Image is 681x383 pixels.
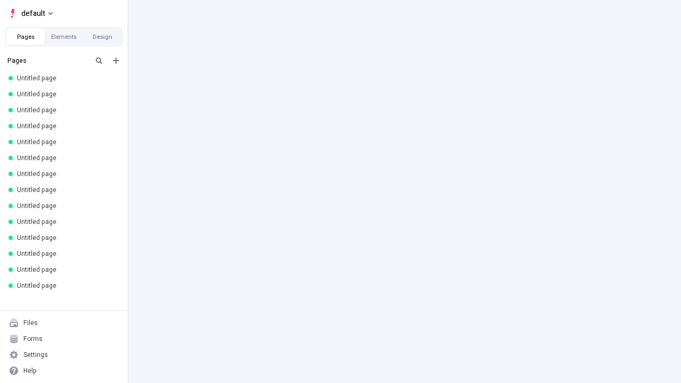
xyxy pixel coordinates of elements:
[17,138,115,146] div: Untitled page
[17,281,115,290] div: Untitled page
[17,186,115,194] div: Untitled page
[23,351,48,359] div: Settings
[17,170,115,178] div: Untitled page
[17,122,115,130] div: Untitled page
[17,90,115,98] div: Untitled page
[23,319,38,327] div: Files
[17,234,115,242] div: Untitled page
[110,54,122,67] button: Add new
[17,265,115,274] div: Untitled page
[21,7,45,20] span: default
[6,29,45,45] button: Pages
[23,367,37,375] div: Help
[17,249,115,258] div: Untitled page
[7,56,88,65] div: Pages
[17,218,115,226] div: Untitled page
[23,335,43,343] div: Forms
[83,29,121,45] button: Design
[17,106,115,114] div: Untitled page
[17,154,115,162] div: Untitled page
[4,5,57,21] button: Select site
[17,202,115,210] div: Untitled page
[45,29,83,45] button: Elements
[17,74,115,82] div: Untitled page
